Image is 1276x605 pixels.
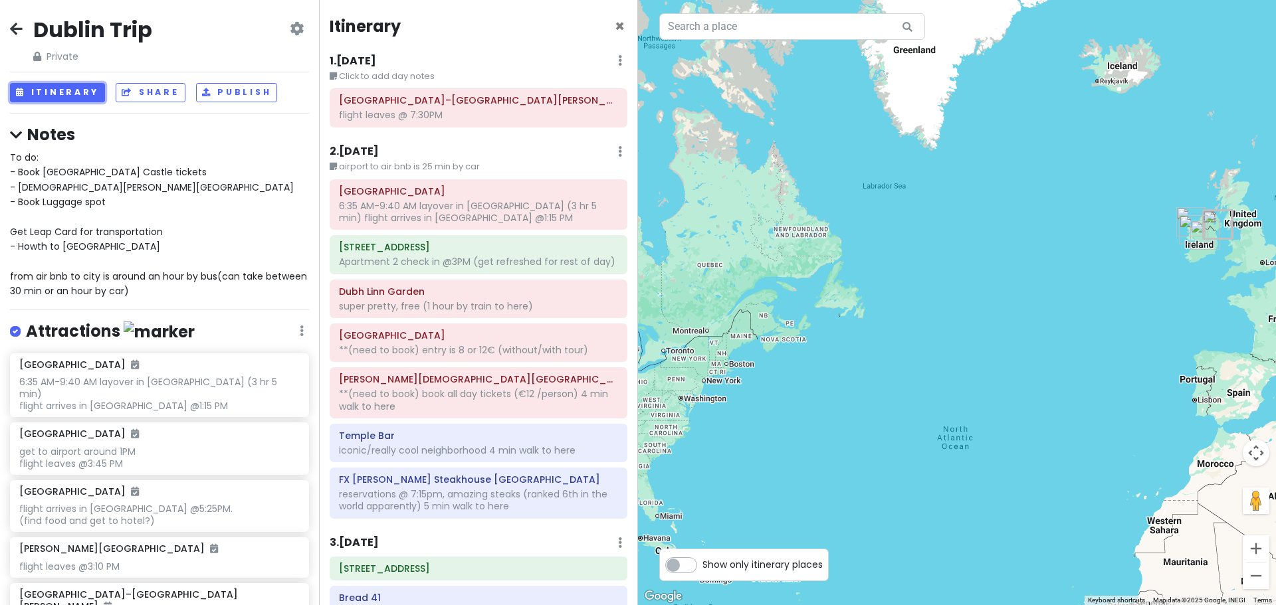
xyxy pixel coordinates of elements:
input: Search a place [659,13,925,40]
h6: Dublin Airport [339,185,618,197]
i: Added to itinerary [131,429,139,438]
button: Zoom in [1243,535,1269,562]
div: flight leaves @3:10 PM [19,561,299,572]
button: Drag Pegman onto the map to open Street View [1243,487,1269,514]
h6: 4 Main St [339,562,618,574]
h6: 4 Main St [339,241,618,253]
h6: [GEOGRAPHIC_DATA] [19,428,139,440]
a: Open this area in Google Maps (opens a new window) [641,588,685,605]
div: **(need to book) entry is 8 or 12€ (without/with tour) [339,344,618,356]
div: get to airport around 1PM flight leaves @3:45 PM [19,446,299,470]
span: To do: - Book [GEOGRAPHIC_DATA] Castle tickets - [DEMOGRAPHIC_DATA][PERSON_NAME][GEOGRAPHIC_DATA]... [10,151,310,298]
div: Trinity College Dublin [1203,211,1232,240]
div: iconic/really cool neighborhood 4 min walk to here [339,444,618,456]
h6: Temple Bar [339,430,618,442]
div: 6:35 AM-9:40 AM layover in [GEOGRAPHIC_DATA] (3 hr 5 min) flight arrives in [GEOGRAPHIC_DATA] @1:... [19,376,299,412]
h6: Dublin Castle [339,329,618,341]
button: Share [116,83,185,102]
div: **(need to book) book all day tickets (€12 /person) 4 min walk to here [339,388,618,412]
i: Added to itinerary [131,360,139,369]
h6: 1 . [DATE] [330,54,376,68]
h6: 3 . [DATE] [330,536,379,550]
h2: Dublin Trip [33,16,152,44]
button: Map camera controls [1243,440,1269,466]
a: Terms [1253,596,1272,604]
button: Close [615,19,625,35]
div: super pretty, free (1 hour by train to here) [339,300,618,312]
i: Added to itinerary [131,487,139,496]
h6: Christ Church Cathedral [339,373,618,385]
div: flight leaves @ 7:30PM [339,109,618,121]
img: marker [124,321,195,342]
h6: Bread 41 [339,592,618,604]
h6: Dubh Linn Garden [339,286,618,298]
i: Added to itinerary [210,544,218,553]
div: 6:35 AM-9:40 AM layover in [GEOGRAPHIC_DATA] (3 hr 5 min) flight arrives in [GEOGRAPHIC_DATA] @1:... [339,200,618,224]
small: Click to add day notes [330,70,627,83]
div: Rock of Cashel [1190,220,1220,250]
h6: 2 . [DATE] [330,145,379,159]
h6: Minneapolis–Saint Paul International Airport [339,94,618,106]
div: Cliffs of Moher [1179,215,1208,244]
h6: [GEOGRAPHIC_DATA] [19,485,139,497]
h4: Notes [10,124,309,145]
small: airport to air bnb is 25 min by car [330,160,627,173]
span: Map data ©2025 Google, INEGI [1153,596,1245,604]
span: Close itinerary [615,15,625,37]
h4: Itinerary [330,16,401,37]
button: Itinerary [10,83,105,102]
div: Apartment 2 check in @3PM (get refreshed for rest of day) [339,256,618,268]
h6: [PERSON_NAME][GEOGRAPHIC_DATA] [19,543,218,555]
div: Drimnagh Castle [1202,211,1231,240]
span: Private [33,49,152,64]
h6: FX Buckley Steakhouse Crow Street [339,474,618,485]
div: Croke Park [1203,210,1232,239]
h4: Attractions [26,321,195,343]
span: Show only itinerary places [702,557,823,572]
button: Keyboard shortcuts [1088,596,1145,605]
img: Google [641,588,685,605]
div: Killary Sheep Farm [1176,207,1206,236]
div: Dublin Airport [1203,209,1232,238]
h6: [GEOGRAPHIC_DATA] [19,359,139,371]
button: Publish [196,83,278,102]
div: flight arrives in [GEOGRAPHIC_DATA] @5:25PM. (find food and get to hotel?) [19,503,299,527]
div: reservations @ 7:15pm, amazing steaks (ranked 6th in the world apparently) 5 min walk to here [339,488,618,512]
button: Zoom out [1243,562,1269,589]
